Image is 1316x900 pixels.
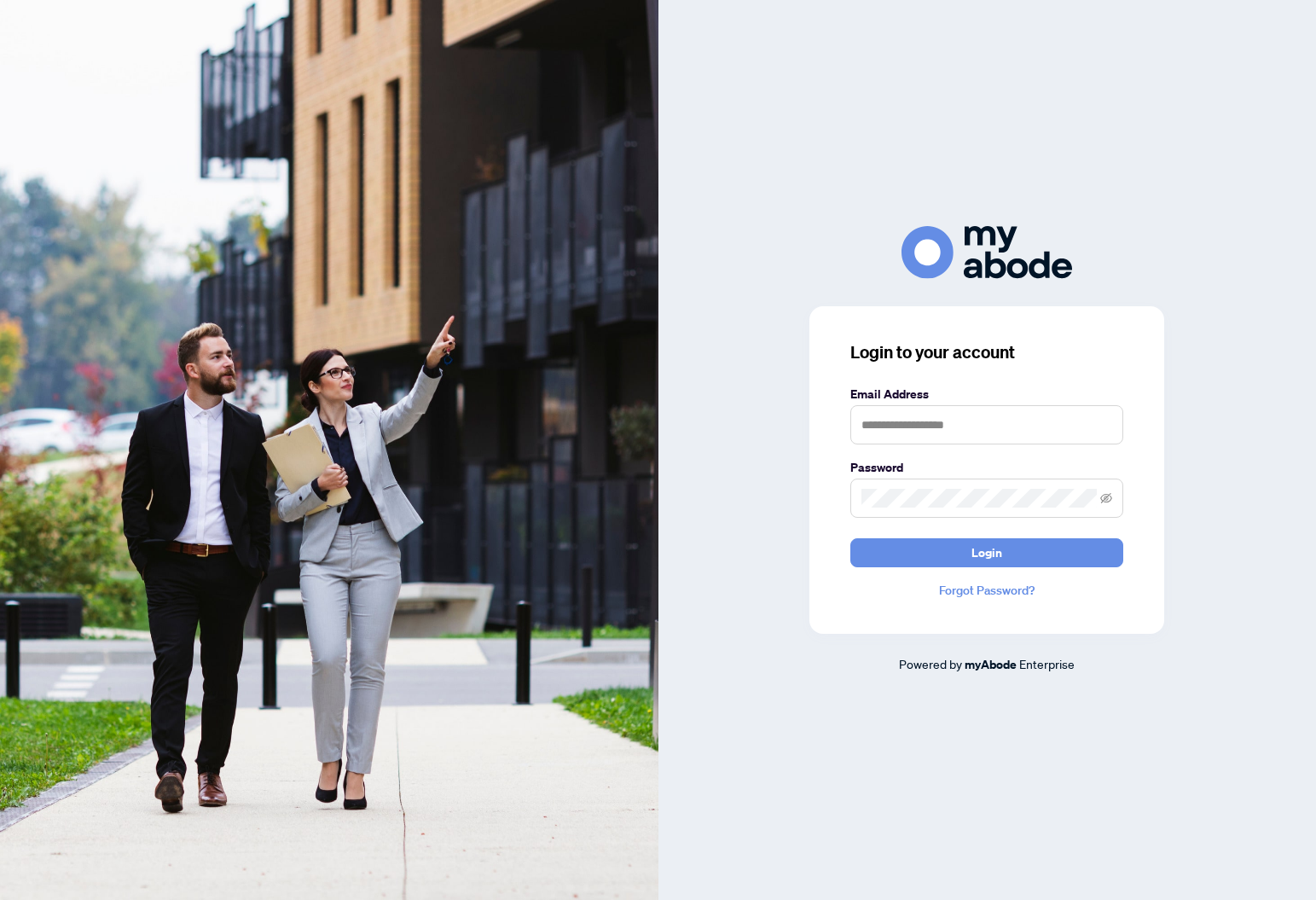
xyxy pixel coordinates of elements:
[901,226,1072,278] img: ma-logo
[850,538,1123,567] button: Login
[850,458,1123,477] label: Password
[850,581,1123,600] a: Forgot Password?
[965,655,1017,674] a: myAbode
[850,385,1123,404] label: Email Address
[899,656,962,671] span: Powered by
[1100,492,1112,504] span: eye-invisible
[971,539,1002,566] span: Login
[1019,656,1075,671] span: Enterprise
[850,340,1123,364] h3: Login to your account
